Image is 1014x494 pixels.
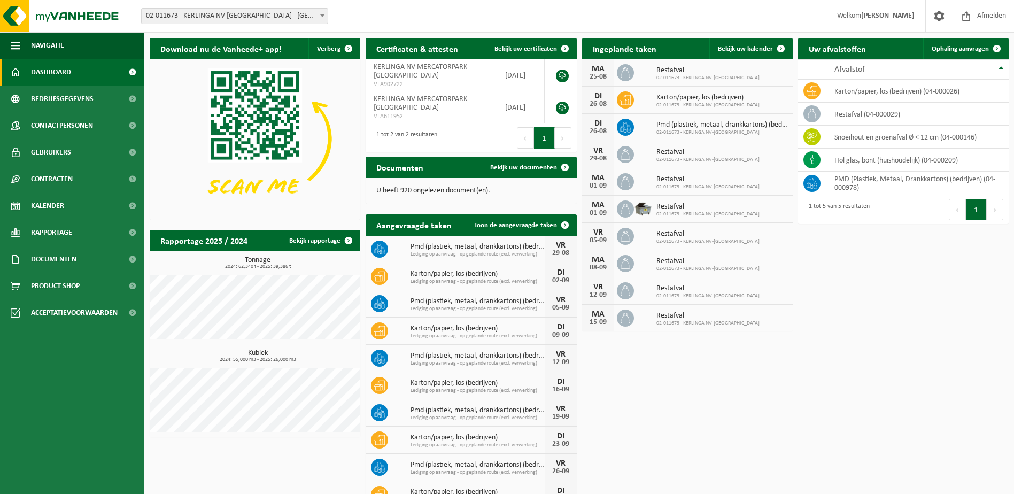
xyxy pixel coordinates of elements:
[142,9,328,24] span: 02-011673 - KERLINGA NV-MERCATORPARK - WENDUINE
[411,270,544,279] span: Karton/papier, los (bedrijven)
[587,210,609,217] div: 01-09
[411,434,544,442] span: Karton/papier, los (bedrijven)
[31,219,72,246] span: Rapportage
[411,306,544,312] span: Lediging op aanvraag - op geplande route (excl. verwerking)
[155,357,360,362] span: 2024: 55,000 m3 - 2025: 26,000 m3
[656,312,760,320] span: Restafval
[587,201,609,210] div: MA
[411,360,544,367] span: Lediging op aanvraag - op geplande route (excl. verwerking)
[949,199,966,220] button: Previous
[587,101,609,108] div: 26-08
[861,12,915,20] strong: [PERSON_NAME]
[550,413,571,421] div: 19-09
[31,192,64,219] span: Kalender
[497,59,545,91] td: [DATE]
[656,157,760,163] span: 02-011673 - KERLINGA NV-[GEOGRAPHIC_DATA]
[834,65,865,74] span: Afvalstof
[550,331,571,339] div: 09-09
[634,199,652,217] img: WB-5000-GAL-GY-01
[474,222,557,229] span: Toon de aangevraagde taken
[587,155,609,163] div: 29-08
[411,279,544,285] span: Lediging op aanvraag - op geplande route (excl. verwerking)
[550,377,571,386] div: DI
[486,38,576,59] a: Bekijk uw certificaten
[31,32,64,59] span: Navigatie
[656,257,760,266] span: Restafval
[798,38,877,59] h2: Uw afvalstoffen
[497,91,545,124] td: [DATE]
[411,243,544,251] span: Pmd (plastiek, metaal, drankkartons) (bedrijven)
[656,266,760,272] span: 02-011673 - KERLINGA NV-[GEOGRAPHIC_DATA]
[656,184,760,190] span: 02-011673 - KERLINGA NV-[GEOGRAPHIC_DATA]
[826,172,1009,195] td: PMD (Plastiek, Metaal, Drankkartons) (bedrijven) (04-000978)
[366,38,469,59] h2: Certificaten & attesten
[308,38,359,59] button: Verberg
[587,65,609,73] div: MA
[374,95,471,112] span: KERLINGA NV-MERCATORPARK - [GEOGRAPHIC_DATA]
[587,119,609,128] div: DI
[376,187,566,195] p: U heeft 920 ongelezen document(en).
[281,230,359,251] a: Bekijk rapportage
[155,264,360,269] span: 2024: 62,340 t - 2025: 39,386 t
[550,359,571,366] div: 12-09
[366,214,462,235] h2: Aangevraagde taken
[656,148,760,157] span: Restafval
[534,127,555,149] button: 1
[656,230,760,238] span: Restafval
[150,230,258,251] h2: Rapportage 2025 / 2024
[31,273,80,299] span: Product Shop
[550,241,571,250] div: VR
[803,198,870,221] div: 1 tot 5 van 5 resultaten
[587,92,609,101] div: DI
[155,350,360,362] h3: Kubiek
[550,268,571,277] div: DI
[466,214,576,236] a: Toon de aangevraagde taken
[656,129,787,136] span: 02-011673 - KERLINGA NV-[GEOGRAPHIC_DATA]
[411,352,544,360] span: Pmd (plastiek, metaal, drankkartons) (bedrijven)
[656,121,787,129] span: Pmd (plastiek, metaal, drankkartons) (bedrijven)
[411,379,544,388] span: Karton/papier, los (bedrijven)
[656,284,760,293] span: Restafval
[587,256,609,264] div: MA
[550,277,571,284] div: 02-09
[656,94,760,102] span: Karton/papier, los (bedrijven)
[826,126,1009,149] td: snoeihout en groenafval Ø < 12 cm (04-000146)
[550,468,571,475] div: 26-09
[150,38,292,59] h2: Download nu de Vanheede+ app!
[550,296,571,304] div: VR
[587,128,609,135] div: 26-08
[31,86,94,112] span: Bedrijfsgegevens
[826,80,1009,103] td: karton/papier, los (bedrijven) (04-000026)
[374,80,489,89] span: VLA902722
[587,228,609,237] div: VR
[411,406,544,415] span: Pmd (plastiek, metaal, drankkartons) (bedrijven)
[411,297,544,306] span: Pmd (plastiek, metaal, drankkartons) (bedrijven)
[550,304,571,312] div: 05-09
[587,310,609,319] div: MA
[550,350,571,359] div: VR
[31,139,71,166] span: Gebruikers
[482,157,576,178] a: Bekijk uw documenten
[374,112,489,121] span: VLA611952
[987,199,1003,220] button: Next
[150,59,360,218] img: Download de VHEPlus App
[31,166,73,192] span: Contracten
[141,8,328,24] span: 02-011673 - KERLINGA NV-MERCATORPARK - WENDUINE
[411,251,544,258] span: Lediging op aanvraag - op geplande route (excl. verwerking)
[550,459,571,468] div: VR
[932,45,989,52] span: Ophaling aanvragen
[709,38,792,59] a: Bekijk uw kalender
[587,319,609,326] div: 15-09
[923,38,1008,59] a: Ophaling aanvragen
[411,415,544,421] span: Lediging op aanvraag - op geplande route (excl. verwerking)
[656,293,760,299] span: 02-011673 - KERLINGA NV-[GEOGRAPHIC_DATA]
[550,441,571,448] div: 23-09
[656,320,760,327] span: 02-011673 - KERLINGA NV-[GEOGRAPHIC_DATA]
[31,112,93,139] span: Contactpersonen
[587,146,609,155] div: VR
[656,238,760,245] span: 02-011673 - KERLINGA NV-[GEOGRAPHIC_DATA]
[656,211,760,218] span: 02-011673 - KERLINGA NV-[GEOGRAPHIC_DATA]
[555,127,571,149] button: Next
[587,283,609,291] div: VR
[550,250,571,257] div: 29-08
